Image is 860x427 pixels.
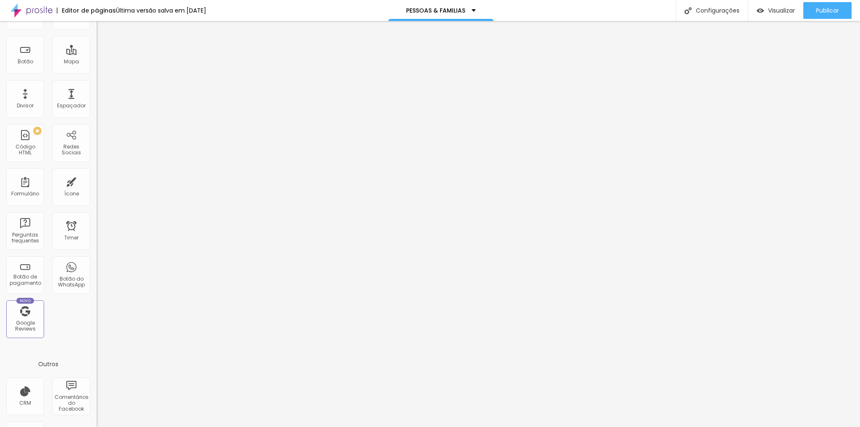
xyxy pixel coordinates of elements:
div: Espaçador [57,103,86,109]
div: Perguntas frequentes [8,232,42,244]
div: Botão de pagamento [8,274,42,286]
div: Formulário [11,191,39,197]
div: Botão [18,59,33,65]
div: Divisor [17,103,34,109]
div: Redes Sociais [55,144,88,156]
div: Botão do WhatsApp [55,276,88,288]
span: Publicar [816,7,839,14]
span: Visualizar [768,7,795,14]
div: CRM [19,400,31,406]
div: Editor de páginas [57,8,116,13]
div: Código HTML [8,144,42,156]
div: Comentários do Facebook [55,394,88,412]
button: Publicar [803,2,852,19]
div: Mapa [64,59,79,65]
iframe: Editor [97,21,860,427]
div: Timer [64,235,79,241]
div: Google Reviews [8,320,42,332]
div: Última versão salva em [DATE] [116,8,206,13]
p: PESSOAS & FAMILIAS [406,8,465,13]
img: Icone [684,7,692,14]
img: view-1.svg [757,7,764,14]
div: Novo [16,298,34,304]
div: Ícone [64,191,79,197]
button: Visualizar [748,2,803,19]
